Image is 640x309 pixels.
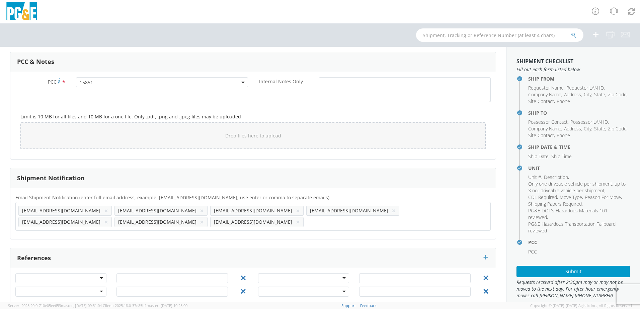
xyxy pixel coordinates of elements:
span: master, [DATE] 09:51:04 [61,303,102,308]
h4: Ship Date & Time [528,144,630,149]
span: [EMAIL_ADDRESS][DOMAIN_NAME] [118,219,196,225]
span: Copyright © [DATE]-[DATE] Agistix Inc., All Rights Reserved [530,303,632,308]
span: PCC [528,248,537,255]
li: , [570,119,609,125]
h4: Ship From [528,76,630,81]
span: [EMAIL_ADDRESS][DOMAIN_NAME] [214,207,292,214]
span: Unit # [528,174,541,180]
span: Zip Code [608,125,627,132]
strong: Shipment Checklist [516,58,573,65]
span: Address [564,125,581,132]
li: , [528,119,569,125]
span: PG&E Hazardous Transportation Tailboard reviewed [528,221,616,234]
li: , [528,85,565,91]
li: , [528,174,542,181]
li: , [594,91,606,98]
a: Feedback [360,303,377,308]
li: , [608,125,628,132]
span: Ship Time [551,153,572,160]
span: PG&E DOT's Hazardous Materials 101 reviewed [528,207,608,220]
li: , [608,91,628,98]
span: Site Contact [528,132,554,138]
span: Possessor Contact [528,119,568,125]
span: [EMAIL_ADDRESS][DOMAIN_NAME] [22,219,100,225]
li: , [528,201,583,207]
h3: References [17,255,51,262]
button: Submit [516,266,630,277]
span: Address [564,91,581,98]
span: Only one driveable vehicle per shipment, up to 3 not driveable vehicle per shipment [528,181,626,194]
span: Possessor LAN ID [570,119,608,125]
span: Internal Notes Only [259,78,303,85]
span: Ship Date [528,153,549,160]
li: , [584,91,592,98]
span: Description [544,174,568,180]
input: Shipment, Tracking or Reference Number (at least 4 chars) [416,28,583,42]
span: Reason For Move [585,194,621,200]
span: Phone [557,132,570,138]
li: , [528,98,555,105]
span: PCC [48,79,57,85]
span: Zip Code [608,91,627,98]
span: master, [DATE] 10:25:00 [147,303,187,308]
li: , [564,125,582,132]
li: , [566,85,605,91]
span: CDL Required [528,194,557,200]
a: Support [341,303,356,308]
img: pge-logo-06675f144f4cfa6a6814.png [5,2,38,22]
span: Drop files here to upload [225,132,281,139]
span: Shipping Papers Required [528,201,582,207]
span: [EMAIL_ADDRESS][DOMAIN_NAME] [310,207,388,214]
span: Company Name [528,125,561,132]
li: , [564,91,582,98]
span: Move Type [560,194,582,200]
span: 15851 [76,77,248,87]
span: [EMAIL_ADDRESS][DOMAIN_NAME] [214,219,292,225]
span: Requests received after 2:30pm may or may not be moved to the next day. For after hour emergency ... [516,279,630,299]
button: × [200,218,204,226]
li: , [585,194,622,201]
li: , [594,125,606,132]
li: , [528,125,562,132]
li: , [544,174,569,181]
h4: Ship To [528,110,630,115]
span: State [594,125,605,132]
span: Requestor Name [528,85,564,91]
li: , [528,132,555,139]
span: Client: 2025.18.0-37e85b1 [103,303,187,308]
button: × [296,218,300,226]
span: Server: 2025.20.0-710e05ee653 [8,303,102,308]
button: × [296,207,300,215]
li: , [528,91,562,98]
span: Email Shipment Notification (enter full email address, example: jdoe01@agistix.com, use enter or ... [15,194,329,201]
span: State [594,91,605,98]
span: Site Contact [528,98,554,104]
span: 15851 [80,79,244,86]
button: × [392,207,396,215]
button: × [104,207,108,215]
li: , [528,153,550,160]
button: × [200,207,204,215]
span: Requestor LAN ID [566,85,604,91]
li: , [584,125,592,132]
h4: PCC [528,240,630,245]
li: , [528,194,558,201]
span: [EMAIL_ADDRESS][DOMAIN_NAME] [118,207,196,214]
h5: Limit is 10 MB for all files and 10 MB for a one file. Only .pdf, .png and .jpeg files may be upl... [20,114,486,119]
h3: PCC & Notes [17,59,54,65]
button: × [104,218,108,226]
h3: Shipment Notification [17,175,85,182]
span: Fill out each form listed below [516,66,630,73]
li: , [560,194,583,201]
li: , [528,181,628,194]
span: Phone [557,98,570,104]
span: City [584,91,591,98]
li: , [528,207,628,221]
span: Company Name [528,91,561,98]
h4: Unit [528,166,630,171]
span: City [584,125,591,132]
span: [EMAIL_ADDRESS][DOMAIN_NAME] [22,207,100,214]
